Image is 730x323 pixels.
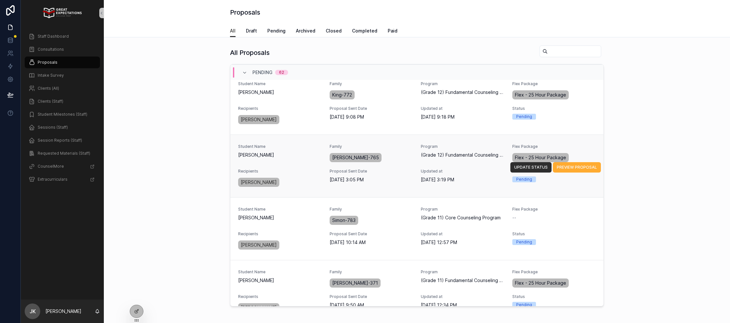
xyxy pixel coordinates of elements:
span: Student Name [238,207,322,212]
span: Proposal Sent Date [330,294,413,299]
span: Student Milestones (Staff) [38,112,87,117]
span: Flex - 25 Hour Package [515,280,566,286]
button: PREVIEW PROPOSAL [553,162,601,173]
div: Pending [516,302,532,308]
a: All [230,25,236,37]
span: Flex Package [512,269,596,275]
span: Updated at [421,231,505,237]
span: [PERSON_NAME] [238,89,322,96]
span: [PERSON_NAME]-371 [332,280,378,286]
span: Intake Survey [38,73,64,78]
span: PREVIEW PROPOSAL [557,165,597,170]
span: (Grade 11) Core Counseling Program [421,214,501,221]
span: JK [30,307,36,315]
span: Flex - 25 Hour Package [515,154,566,161]
span: Session Reports (Staff) [38,138,82,143]
span: [PERSON_NAME] [238,152,322,158]
span: Family [330,269,413,275]
a: [PERSON_NAME] [238,303,279,312]
span: Program [421,269,505,275]
span: [DATE] 9:18 PM [421,114,505,120]
span: [DATE] 12:34 PM [421,302,505,308]
span: Sessions (Staff) [38,125,68,130]
span: King-772 [332,92,352,98]
span: All [230,28,236,34]
span: Updated at [421,169,505,174]
a: Archived [296,25,315,38]
span: Consultations [38,47,64,52]
span: Clients (All) [38,86,59,91]
span: (Grade 12) Fundamental Counseling Program [421,152,505,158]
span: Program [421,207,505,212]
span: [PERSON_NAME] [241,304,277,311]
a: Session Reports (Staff) [25,135,100,146]
span: -- [512,214,516,221]
span: Proposal Sent Date [330,231,413,237]
a: Clients (Staff) [25,96,100,107]
a: CounselMore [25,161,100,172]
span: Paid [388,28,397,34]
h1: Proposals [230,8,260,17]
span: Flex Package [512,81,596,86]
a: Intake Survey [25,70,100,81]
a: Clients (All) [25,83,100,94]
span: Clients (Staff) [38,99,63,104]
span: Updated at [421,294,505,299]
span: Status [512,294,596,299]
button: UPDATE STATUS [510,162,552,173]
span: Draft [246,28,257,34]
a: Student Name[PERSON_NAME]FamilySimon-783Program(Grade 11) Core Counseling ProgramFlex Package--Re... [230,197,603,260]
a: Sessions (Staff) [25,122,100,133]
span: [DATE] 3:19 PM [421,176,505,183]
a: Paid [388,25,397,38]
a: Staff Dashboard [25,31,100,42]
a: Completed [352,25,377,38]
span: Student Name [238,269,322,275]
span: [PERSON_NAME] [241,242,277,248]
div: Pending [516,114,532,120]
span: [PERSON_NAME] [241,179,277,186]
a: Extracurriculars [25,174,100,185]
span: Proposals [38,60,57,65]
span: Student Name [238,144,322,149]
span: Recipients [238,294,322,299]
span: Program [421,81,505,86]
span: [DATE] 10:14 AM [330,239,413,246]
span: Archived [296,28,315,34]
span: Family [330,207,413,212]
a: Proposals [25,57,100,68]
span: Flex - 25 Hour Package [515,92,566,98]
a: Draft [246,25,257,38]
span: (Grade 11) Fundamental Counseling Program [421,277,505,284]
span: Extracurriculars [38,177,67,182]
a: Student Name[PERSON_NAME]Family[PERSON_NAME]-371Program(Grade 11) Fundamental Counseling ProgramF... [230,260,603,323]
span: [PERSON_NAME] [241,116,277,123]
div: scrollable content [21,26,104,194]
a: Student Name[PERSON_NAME]Family[PERSON_NAME]-765Program(Grade 12) Fundamental Counseling ProgramF... [230,135,603,197]
span: Flex Package [512,207,596,212]
span: [DATE] 9:08 PM [330,114,413,120]
span: Student Name [238,81,322,86]
span: Status [512,106,596,111]
span: Family [330,144,413,149]
div: Pending [516,239,532,245]
div: Pending [516,176,532,182]
img: App logo [43,8,81,18]
a: Student Name[PERSON_NAME]FamilyKing-772Program(Grade 12) Fundamental Counseling ProgramFlex Packa... [230,72,603,135]
span: [PERSON_NAME] [238,277,322,284]
span: (Grade 12) Fundamental Counseling Program [421,89,505,96]
a: Consultations [25,44,100,55]
span: [DATE] 3:05 PM [330,176,413,183]
span: CounselMore [38,164,64,169]
div: 62 [279,70,284,75]
a: [PERSON_NAME] [238,178,279,187]
span: Requested Materials (Staff) [38,151,90,156]
span: [DATE] 9:50 AM [330,302,413,308]
span: Flex Package [512,144,596,149]
span: Simon-783 [332,217,356,224]
a: Student Milestones (Staff) [25,109,100,120]
span: Program [421,144,505,149]
a: Closed [326,25,342,38]
span: Family [330,81,413,86]
a: Pending [267,25,286,38]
